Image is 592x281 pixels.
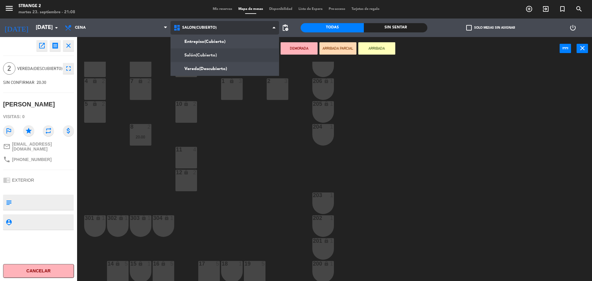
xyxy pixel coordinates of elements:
i: lock [92,78,97,84]
i: lock [141,215,146,221]
i: lock [324,238,329,243]
i: exit_to_app [542,5,549,13]
i: lock [118,215,124,221]
i: fullscreen [65,65,72,72]
i: subject [5,199,12,206]
span: Vereda(Descubierto) [17,65,60,72]
span: Mis reservas [210,7,235,11]
i: repeat [43,125,54,136]
i: person_pin [5,219,12,225]
i: lock [115,261,120,266]
i: lock [92,101,97,106]
div: 3 [239,78,242,84]
i: lock [183,101,189,106]
i: search [575,5,583,13]
span: [EMAIL_ADDRESS][DOMAIN_NAME] [12,142,74,151]
i: arrow_drop_down [53,24,60,31]
div: 2 [147,124,151,130]
div: 5 [216,261,220,267]
div: 1 [330,215,334,221]
button: ARRIBADA PARCIAL [319,42,356,55]
i: attach_money [63,125,74,136]
div: 8 [130,124,131,130]
div: 2 [147,78,151,84]
i: lock [324,261,329,266]
div: 2 [102,78,105,84]
div: 4 [193,147,197,152]
div: 2 [193,101,197,107]
i: lock [229,78,234,84]
div: 1 [330,192,334,198]
button: close [63,40,74,51]
div: 20:00 [130,135,151,139]
div: 1 [330,238,334,244]
i: menu [5,4,14,13]
div: 1 [102,215,105,221]
div: 5 [170,261,174,267]
span: [PHONE_NUMBER] [12,157,51,162]
i: lock [161,261,166,266]
button: menu [5,4,14,15]
span: pending_actions [282,24,289,31]
i: add_circle_outline [525,5,533,13]
i: lock [324,78,329,84]
span: check_box_outline_blank [466,25,472,31]
div: 2 [193,170,197,175]
div: 303 [130,215,131,221]
label: Solo mesas sin asignar [466,25,515,31]
button: ARRIBADA [358,42,395,55]
i: lock [164,215,169,221]
span: Cena [75,26,86,30]
div: 1 [147,215,151,221]
span: SIN CONFIRMAR [3,80,35,85]
div: 3 [284,78,288,84]
div: 1 [330,101,334,107]
div: Sin sentar [364,23,427,32]
div: 7 [130,78,131,84]
button: open_in_new [36,40,47,51]
div: 1 [330,124,334,130]
div: 1 [147,261,151,267]
i: outlined_flag [3,125,14,136]
button: receipt [50,40,61,51]
i: power_input [562,44,569,52]
i: mail_outline [3,143,10,150]
a: mail_outline[EMAIL_ADDRESS][DOMAIN_NAME] [3,142,74,151]
div: 5 [125,261,128,267]
i: power_settings_new [569,24,577,31]
i: receipt [51,42,59,49]
span: Disponibilidad [266,7,295,11]
div: 1 [330,261,334,267]
span: Pre-acceso [326,7,348,11]
i: open_in_new [38,42,46,49]
div: Visitas: 0 [3,111,74,122]
div: Todas [301,23,364,32]
div: 1 [330,78,334,84]
i: lock [324,101,329,106]
div: [PERSON_NAME] [3,99,55,110]
button: fullscreen [63,63,74,74]
span: 2 [3,62,15,75]
i: chrome_reader_mode [3,176,10,184]
span: Salón(Cubierto) [182,26,217,30]
span: 20:30 [37,80,46,85]
div: Strange 2 [18,3,75,9]
span: EXTERIOR [12,178,34,183]
i: lock [138,78,143,84]
div: 304 [153,215,154,221]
